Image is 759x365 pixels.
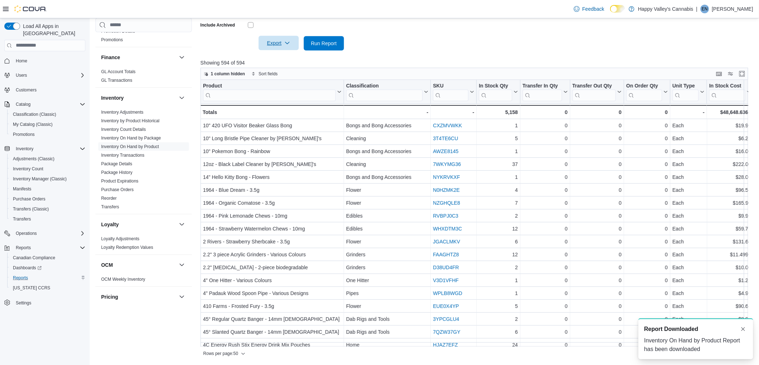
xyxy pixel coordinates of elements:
[101,144,159,149] a: Inventory On Hand by Product
[709,121,751,130] div: $19.90
[101,69,136,75] span: GL Account Totals
[433,123,462,128] a: CXZMVWKK
[13,299,34,307] a: Settings
[523,173,568,181] div: 0
[101,109,143,115] span: Inventory Adjustments
[433,213,458,219] a: RVBPJ0C3
[101,94,176,101] button: Inventory
[101,245,153,250] a: Loyalty Redemption Values
[10,253,58,262] a: Canadian Compliance
[433,226,462,232] a: WHXDTM3C
[346,186,428,194] div: Flower
[101,144,159,150] span: Inventory On Hand by Product
[626,173,668,181] div: 0
[346,212,428,220] div: Edibles
[433,82,468,89] div: SKU
[709,173,751,181] div: $28.00
[433,82,468,101] div: SKU URL
[673,199,705,207] div: Each
[13,122,53,127] span: My Catalog (Classic)
[201,70,248,78] button: 1 column hidden
[433,329,460,335] a: 7QZW37GY
[14,5,47,13] img: Cova
[1,99,88,109] button: Catalog
[101,179,138,184] a: Product Expirations
[1,228,88,238] button: Operations
[1,70,88,80] button: Users
[203,108,341,117] div: Totals
[571,2,607,16] a: Feedback
[433,136,458,141] a: 3T4TE6CU
[13,144,85,153] span: Inventory
[673,147,705,156] div: Each
[673,212,705,220] div: Each
[7,194,88,204] button: Purchase Orders
[626,82,662,101] div: On Order Qty
[572,199,621,207] div: 0
[673,134,705,143] div: Each
[7,119,88,129] button: My Catalog (Classic)
[479,147,518,156] div: 1
[572,82,616,89] div: Transfer Out Qty
[523,108,568,117] div: 0
[211,71,245,77] span: 1 column hidden
[13,186,31,192] span: Manifests
[10,274,31,282] a: Reports
[7,129,88,139] button: Promotions
[10,175,70,183] a: Inventory Manager (Classic)
[13,229,85,238] span: Operations
[7,253,88,263] button: Canadian Compliance
[16,245,31,251] span: Reports
[479,82,512,101] div: In Stock Qty
[572,237,621,246] div: 0
[346,82,423,89] div: Classification
[10,120,56,129] a: My Catalog (Classic)
[101,170,132,175] a: Package History
[16,87,37,93] span: Customers
[433,342,458,348] a: HJAZ7EFZ
[10,253,85,262] span: Canadian Compliance
[523,224,568,233] div: 0
[433,290,462,296] a: WPLB8WGD
[10,155,85,163] span: Adjustments (Classic)
[201,22,235,28] label: Include Archived
[16,146,33,152] span: Inventory
[95,18,192,47] div: Discounts & Promotions
[203,82,336,89] div: Product
[178,261,186,269] button: OCM
[101,236,140,241] a: Loyalty Adjustments
[479,108,518,117] div: 5,158
[13,243,34,252] button: Reports
[13,265,42,271] span: Dashboards
[572,82,621,101] button: Transfer Out Qty
[10,284,85,292] span: Washington CCRS
[101,69,136,74] a: GL Account Totals
[201,59,754,66] p: Showing 594 of 594
[101,187,134,192] a: Purchase Orders
[13,229,40,238] button: Operations
[13,100,85,109] span: Catalog
[95,234,192,255] div: Loyalty
[626,160,668,169] div: 0
[572,134,621,143] div: 0
[10,120,85,129] span: My Catalog (Classic)
[7,109,88,119] button: Classification (Classic)
[709,212,751,220] div: $9.96
[572,82,616,101] div: Transfer Out Qty
[346,237,428,246] div: Flower
[523,186,568,194] div: 0
[626,186,668,194] div: 0
[709,82,751,101] button: In Stock Cost
[583,5,604,13] span: Feedback
[479,212,518,220] div: 2
[479,160,518,169] div: 37
[479,82,512,89] div: In Stock Qty
[709,199,751,207] div: $165.90
[433,278,459,283] a: V3D1VFHF
[10,215,85,223] span: Transfers
[13,71,85,80] span: Users
[101,54,120,61] h3: Finance
[259,36,299,50] button: Export
[7,184,88,194] button: Manifests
